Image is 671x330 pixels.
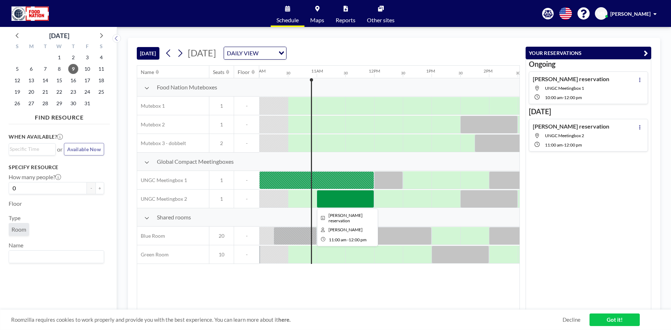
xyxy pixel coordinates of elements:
[545,142,563,148] span: 11:00 AM
[533,75,609,83] h4: [PERSON_NAME] reservation
[52,42,66,52] div: W
[11,6,49,21] img: organization-logo
[529,60,648,69] h3: Ongoing
[10,42,24,52] div: S
[9,144,55,154] div: Search for option
[349,237,367,242] span: 12:00 PM
[234,196,259,202] span: -
[9,251,104,263] div: Search for option
[137,140,186,147] span: Mutebox 3 - dobbelt
[209,121,234,128] span: 1
[137,233,165,239] span: Blue Room
[66,42,80,52] div: T
[137,47,159,60] button: [DATE]
[38,42,52,52] div: T
[9,173,61,181] label: How many people?
[529,107,648,116] h3: [DATE]
[82,52,92,62] span: Friday, October 3, 2025
[26,75,36,85] span: Monday, October 13, 2025
[54,87,64,97] span: Wednesday, October 22, 2025
[137,251,169,258] span: Green Room
[344,71,348,75] div: 30
[209,233,234,239] span: 20
[209,140,234,147] span: 2
[545,85,584,91] span: UNGC Meetingbox 1
[426,68,435,74] div: 1PM
[224,47,286,59] div: Search for option
[564,95,582,100] span: 12:00 PM
[276,17,299,23] span: Schedule
[96,75,106,85] span: Saturday, October 18, 2025
[328,227,363,232] span: Mathieu Shanks
[137,121,165,128] span: Mutebox 2
[26,98,36,108] span: Monday, October 27, 2025
[209,251,234,258] span: 10
[11,226,26,233] span: Room
[401,71,405,75] div: 30
[54,98,64,108] span: Wednesday, October 29, 2025
[234,121,259,128] span: -
[68,87,78,97] span: Thursday, October 23, 2025
[54,52,64,62] span: Wednesday, October 1, 2025
[261,48,274,58] input: Search for option
[311,68,323,74] div: 11AM
[157,158,234,165] span: Global Compact Meetingboxes
[367,17,395,23] span: Other sites
[26,64,36,74] span: Monday, October 6, 2025
[67,146,101,152] span: Available Now
[533,123,609,130] h4: [PERSON_NAME] reservation
[347,237,349,242] span: -
[597,10,605,17] span: MS
[40,98,50,108] span: Tuesday, October 28, 2025
[49,31,69,41] div: [DATE]
[310,17,324,23] span: Maps
[563,316,581,323] a: Decline
[64,143,104,155] button: Available Now
[96,52,106,62] span: Saturday, October 4, 2025
[137,103,165,109] span: Mutebox 1
[10,252,100,261] input: Search for option
[9,164,104,171] h3: Specify resource
[516,71,520,75] div: 30
[10,145,51,153] input: Search for option
[40,64,50,74] span: Tuesday, October 7, 2025
[545,133,584,138] span: UNGC Meetingbox 2
[137,177,187,183] span: UNGC Meetingbox 1
[278,316,290,323] a: here.
[209,177,234,183] span: 1
[68,52,78,62] span: Thursday, October 2, 2025
[12,64,22,74] span: Sunday, October 5, 2025
[225,48,260,58] span: DAILY VIEW
[94,42,108,52] div: S
[87,182,95,194] button: -
[82,87,92,97] span: Friday, October 24, 2025
[141,69,154,75] div: Name
[82,75,92,85] span: Friday, October 17, 2025
[54,64,64,74] span: Wednesday, October 8, 2025
[9,214,20,222] label: Type
[95,182,104,194] button: +
[68,75,78,85] span: Thursday, October 16, 2025
[68,64,78,74] span: Thursday, October 9, 2025
[564,142,582,148] span: 12:00 PM
[68,98,78,108] span: Thursday, October 30, 2025
[40,75,50,85] span: Tuesday, October 14, 2025
[329,237,346,242] span: 11:00 AM
[590,313,640,326] a: Got it!
[82,64,92,74] span: Friday, October 10, 2025
[96,87,106,97] span: Saturday, October 25, 2025
[254,68,266,74] div: 10AM
[563,142,564,148] span: -
[213,69,224,75] div: Seats
[610,11,651,17] span: [PERSON_NAME]
[526,47,651,59] button: YOUR RESERVATIONS
[96,64,106,74] span: Saturday, October 11, 2025
[12,87,22,97] span: Sunday, October 19, 2025
[563,95,564,100] span: -
[328,213,363,223] span: Mathieu's reservation
[234,103,259,109] span: -
[137,196,187,202] span: UNGC Meetingbox 2
[458,71,463,75] div: 30
[54,75,64,85] span: Wednesday, October 15, 2025
[12,75,22,85] span: Sunday, October 12, 2025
